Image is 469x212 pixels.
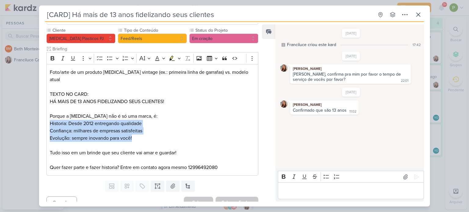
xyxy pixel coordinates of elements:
[46,64,258,176] div: Editor editing area: main
[293,72,402,82] div: [PERSON_NAME], confirma pra mim por favor o tempo de serviço de vocês por favor?
[52,27,115,34] label: Cliente
[287,41,336,48] div: Franciluce criou este kard
[50,113,255,120] p: Porque a [MEDICAL_DATA] não é só uma marca, é:
[46,34,115,43] button: [MEDICAL_DATA] Plasticos PJ
[413,42,421,48] div: 17:42
[278,182,424,199] div: Editor editing area: main
[280,64,288,72] img: Franciluce Carvalho
[50,164,255,171] p: Quer fazer parte e fazer historia? Entre em contato agora mesmo 12996492080
[278,171,424,183] div: Editor toolbar
[46,52,258,64] div: Editor toolbar
[291,102,358,108] div: [PERSON_NAME]
[401,78,409,83] div: 22:01
[45,9,374,20] input: Kard Sem Título
[50,91,255,98] p: TEXTO NO CARD:
[46,196,77,208] button: Cancelar
[50,149,255,156] p: Tudo isso em um brinde que seu cliente vai amar e guardar!
[123,27,187,34] label: Tipo de Conteúdo
[51,46,258,52] input: Texto sem título
[293,108,347,113] div: Confirmado que são 13 anos
[50,120,255,127] p: Historia: Desde 2012 entregando qualidade
[291,66,410,72] div: [PERSON_NAME]
[195,27,258,34] label: Status do Projeto
[118,34,187,43] button: Feed/Reels
[50,69,255,83] p: Foto/arte de um produto [MEDICAL_DATA] vintage (ex.: primeira linha de garrafas) vs. modelo atual
[280,100,288,108] img: Franciluce Carvalho
[50,98,255,105] p: HÁ MAIS DE 13 ANOS FIDELIZANDO SEUS CLIENTES!
[50,127,255,135] p: Confiança: milhares de empresas satisfeitas
[189,34,258,43] button: Em criação
[50,135,255,142] p: Evolução: sempre inovando para você!
[349,109,356,114] div: 11:02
